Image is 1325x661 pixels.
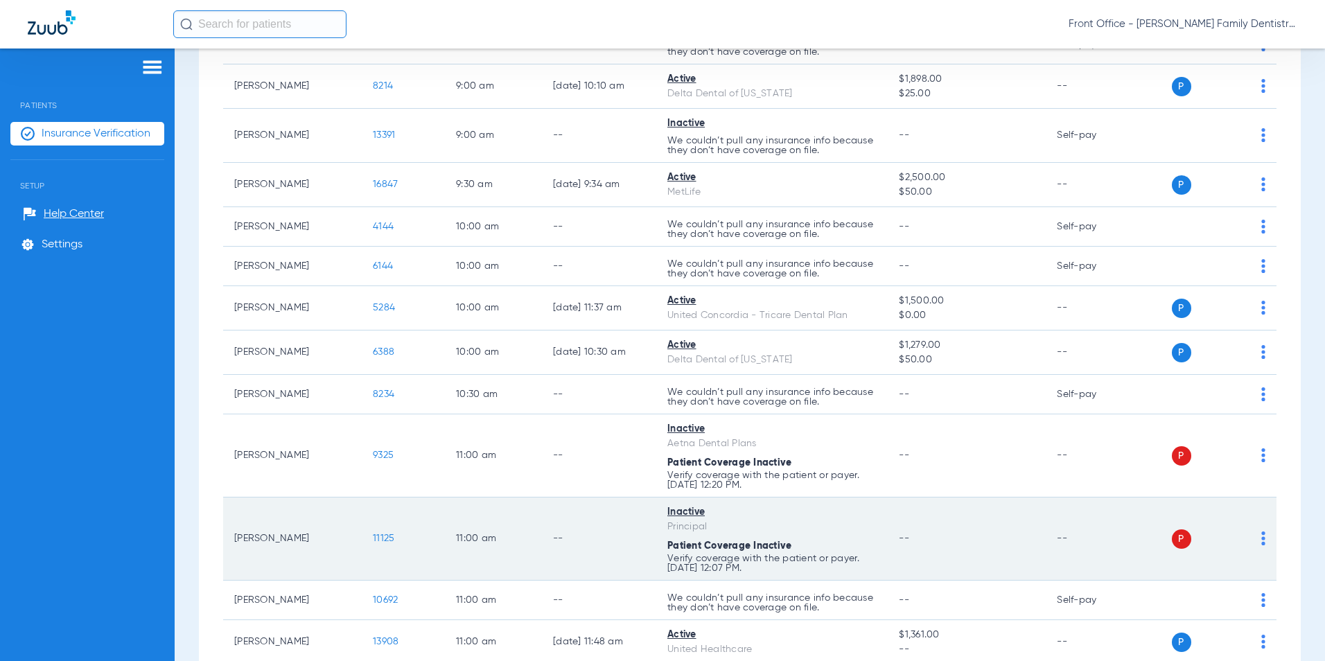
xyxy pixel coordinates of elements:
div: Inactive [667,422,877,437]
td: -- [542,581,656,620]
div: MetLife [667,185,877,200]
td: -- [1046,163,1139,207]
td: [PERSON_NAME] [223,247,362,286]
p: We couldn’t pull any insurance info because they don’t have coverage on file. [667,220,877,239]
span: P [1172,77,1191,96]
td: 10:00 AM [445,330,542,375]
div: Active [667,294,877,308]
td: [PERSON_NAME] [223,375,362,414]
span: $2,500.00 [899,170,1035,185]
td: 11:00 AM [445,497,542,581]
img: Zuub Logo [28,10,76,35]
p: We couldn’t pull any insurance info because they don’t have coverage on file. [667,387,877,407]
p: We couldn’t pull any insurance info because they don’t have coverage on file. [667,136,877,155]
span: 9325 [373,450,394,460]
td: -- [542,207,656,247]
span: -- [899,261,909,271]
td: [DATE] 11:37 AM [542,286,656,330]
img: group-dot-blue.svg [1261,220,1265,233]
span: P [1172,633,1191,652]
span: Settings [42,238,82,252]
td: 11:00 AM [445,414,542,497]
span: 8214 [373,81,393,91]
td: [PERSON_NAME] [223,286,362,330]
td: [PERSON_NAME] [223,330,362,375]
input: Search for patients [173,10,346,38]
span: Patients [10,80,164,110]
td: 9:30 AM [445,163,542,207]
img: group-dot-blue.svg [1261,177,1265,191]
span: -- [899,642,1035,657]
td: Self-pay [1046,581,1139,620]
td: Self-pay [1046,247,1139,286]
img: group-dot-blue.svg [1261,448,1265,462]
td: -- [542,375,656,414]
span: 16847 [373,179,398,189]
div: Delta Dental of [US_STATE] [667,353,877,367]
iframe: Chat Widget [1256,594,1325,661]
img: group-dot-blue.svg [1261,259,1265,273]
div: Aetna Dental Plans [667,437,877,451]
div: Active [667,170,877,185]
a: Help Center [23,207,104,221]
img: group-dot-blue.svg [1261,387,1265,401]
span: 10692 [373,595,398,605]
span: 4144 [373,222,394,231]
span: $1,500.00 [899,294,1035,308]
span: P [1172,299,1191,318]
img: group-dot-blue.svg [1261,301,1265,315]
span: $25.00 [899,87,1035,101]
span: -- [899,39,909,49]
td: 9:00 AM [445,109,542,163]
div: Inactive [667,116,877,131]
td: [PERSON_NAME] [223,497,362,581]
span: 13391 [373,130,395,140]
span: 6144 [373,261,393,271]
td: 9:00 AM [445,64,542,109]
span: Front Office - [PERSON_NAME] Family Dentistry [1069,17,1297,31]
span: 11125 [373,534,394,543]
img: group-dot-blue.svg [1261,593,1265,607]
span: -- [899,130,909,140]
span: $1,898.00 [899,72,1035,87]
td: 10:30 AM [445,375,542,414]
span: -- [899,534,909,543]
div: Delta Dental of [US_STATE] [667,87,877,101]
span: $50.00 [899,185,1035,200]
span: Setup [10,160,164,191]
td: -- [1046,497,1139,581]
td: Self-pay [1046,109,1139,163]
td: -- [1046,414,1139,497]
span: 13908 [373,637,398,646]
p: We couldn’t pull any insurance info because they don’t have coverage on file. [667,259,877,279]
span: 5284 [373,303,395,312]
td: Self-pay [1046,207,1139,247]
div: United Healthcare [667,642,877,657]
span: $1,361.00 [899,628,1035,642]
span: 6388 [373,347,394,357]
img: group-dot-blue.svg [1261,345,1265,359]
div: Active [667,72,877,87]
span: Patient Coverage Inactive [667,458,791,468]
span: P [1172,175,1191,195]
div: Inactive [667,505,877,520]
td: [PERSON_NAME] [223,64,362,109]
span: P [1172,446,1191,466]
td: [PERSON_NAME] [223,109,362,163]
td: -- [1046,286,1139,330]
div: Active [667,628,877,642]
span: -- [899,595,909,605]
img: group-dot-blue.svg [1261,128,1265,142]
td: 10:00 AM [445,286,542,330]
p: Verify coverage with the patient or payer. [DATE] 12:20 PM. [667,470,877,490]
span: P [1172,343,1191,362]
td: Self-pay [1046,375,1139,414]
td: -- [542,109,656,163]
td: [DATE] 10:10 AM [542,64,656,109]
img: group-dot-blue.svg [1261,79,1265,93]
img: hamburger-icon [141,59,164,76]
td: -- [1046,64,1139,109]
td: 10:00 AM [445,207,542,247]
span: 8234 [373,389,394,399]
span: -- [899,450,909,460]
